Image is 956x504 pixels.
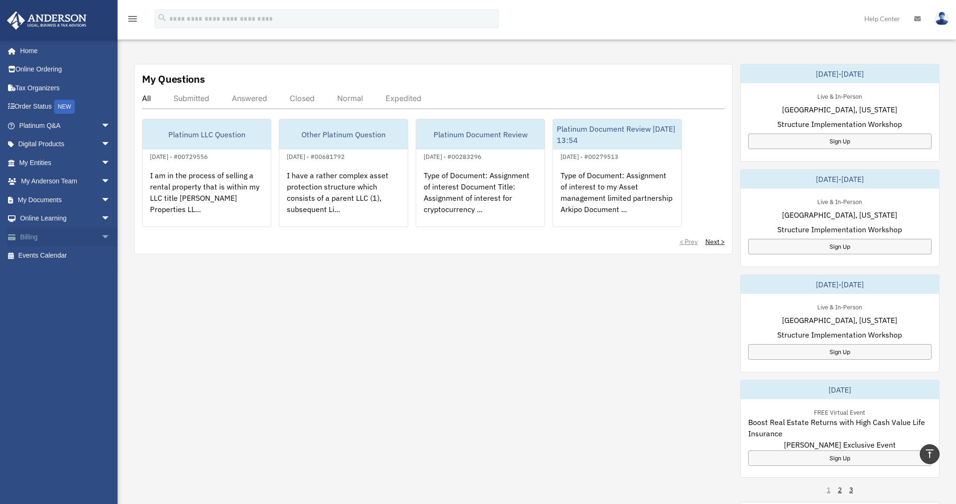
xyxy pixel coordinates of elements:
[290,94,315,103] div: Closed
[748,134,932,149] a: Sign Up
[810,91,869,101] div: Live & In-Person
[416,151,489,161] div: [DATE] - #00283296
[553,119,681,150] div: Platinum Document Review [DATE] 13:54
[777,224,902,235] span: Structure Implementation Workshop
[782,315,897,326] span: [GEOGRAPHIC_DATA], [US_STATE]
[741,64,939,83] div: [DATE]-[DATE]
[920,444,940,464] a: vertical_align_top
[101,172,120,191] span: arrow_drop_down
[705,237,725,246] a: Next >
[7,116,125,135] a: Platinum Q&Aarrow_drop_down
[232,94,267,103] div: Answered
[337,94,363,103] div: Normal
[142,94,151,103] div: All
[101,190,120,210] span: arrow_drop_down
[279,162,408,236] div: I have a rather complex asset protection structure which consists of a parent LLC (1), subsequent...
[849,485,853,495] a: 3
[553,119,682,227] a: Platinum Document Review [DATE] 13:54[DATE] - #00279513Type of Document: Assignment of interest t...
[157,13,167,23] i: search
[553,162,681,236] div: Type of Document: Assignment of interest to my Asset management limited partnership Arkipo Docume...
[782,104,897,115] span: [GEOGRAPHIC_DATA], [US_STATE]
[741,275,939,294] div: [DATE]-[DATE]
[174,94,209,103] div: Submitted
[7,228,125,246] a: Billingarrow_drop_down
[782,209,897,220] span: [GEOGRAPHIC_DATA], [US_STATE]
[142,119,271,227] a: Platinum LLC Question[DATE] - #00729556I am in the process of selling a rental property that is w...
[924,448,935,459] i: vertical_align_top
[142,151,215,161] div: [DATE] - #00729556
[741,380,939,399] div: [DATE]
[7,246,125,265] a: Events Calendar
[777,118,902,130] span: Structure Implementation Workshop
[279,119,408,150] div: Other Platinum Question
[7,172,125,191] a: My Anderson Teamarrow_drop_down
[142,72,205,86] div: My Questions
[386,94,421,103] div: Expedited
[7,135,125,154] a: Digital Productsarrow_drop_down
[748,450,932,466] a: Sign Up
[279,151,352,161] div: [DATE] - #00681792
[7,209,125,228] a: Online Learningarrow_drop_down
[4,11,89,30] img: Anderson Advisors Platinum Portal
[810,301,869,311] div: Live & In-Person
[553,151,626,161] div: [DATE] - #00279513
[741,170,939,189] div: [DATE]-[DATE]
[127,13,138,24] i: menu
[7,60,125,79] a: Online Ordering
[416,119,545,150] div: Platinum Document Review
[810,196,869,206] div: Live & In-Person
[838,485,842,495] a: 2
[7,190,125,209] a: My Documentsarrow_drop_down
[748,417,932,439] span: Boost Real Estate Returns with High Cash Value Life Insurance
[7,153,125,172] a: My Entitiesarrow_drop_down
[748,239,932,254] a: Sign Up
[101,209,120,228] span: arrow_drop_down
[784,439,896,450] span: [PERSON_NAME] Exclusive Event
[54,100,75,114] div: NEW
[101,228,120,247] span: arrow_drop_down
[142,162,271,236] div: I am in the process of selling a rental property that is within my LLC title [PERSON_NAME] Proper...
[101,116,120,135] span: arrow_drop_down
[127,16,138,24] a: menu
[935,12,949,25] img: User Pic
[806,407,873,417] div: FREE Virtual Event
[7,97,125,117] a: Order StatusNEW
[7,41,120,60] a: Home
[777,329,902,340] span: Structure Implementation Workshop
[748,344,932,360] a: Sign Up
[101,135,120,154] span: arrow_drop_down
[279,119,408,227] a: Other Platinum Question[DATE] - #00681792I have a rather complex asset protection structure which...
[7,79,125,97] a: Tax Organizers
[416,119,545,227] a: Platinum Document Review[DATE] - #00283296Type of Document: Assignment of interest Document Title...
[416,162,545,236] div: Type of Document: Assignment of interest Document Title: Assignment of interest for cryptocurrenc...
[101,153,120,173] span: arrow_drop_down
[142,119,271,150] div: Platinum LLC Question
